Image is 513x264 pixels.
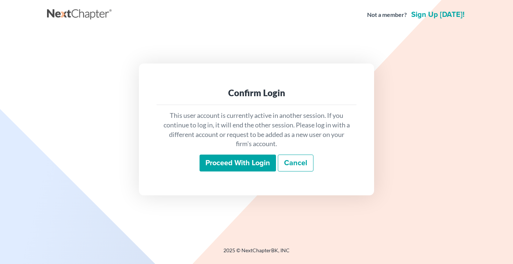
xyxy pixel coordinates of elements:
input: Proceed with login [200,155,276,171]
div: Confirm Login [162,87,351,99]
a: Cancel [278,155,313,171]
a: Sign up [DATE]! [410,11,466,18]
strong: Not a member? [367,11,407,19]
p: This user account is currently active in another session. If you continue to log in, it will end ... [162,111,351,149]
div: 2025 © NextChapterBK, INC [47,247,466,260]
